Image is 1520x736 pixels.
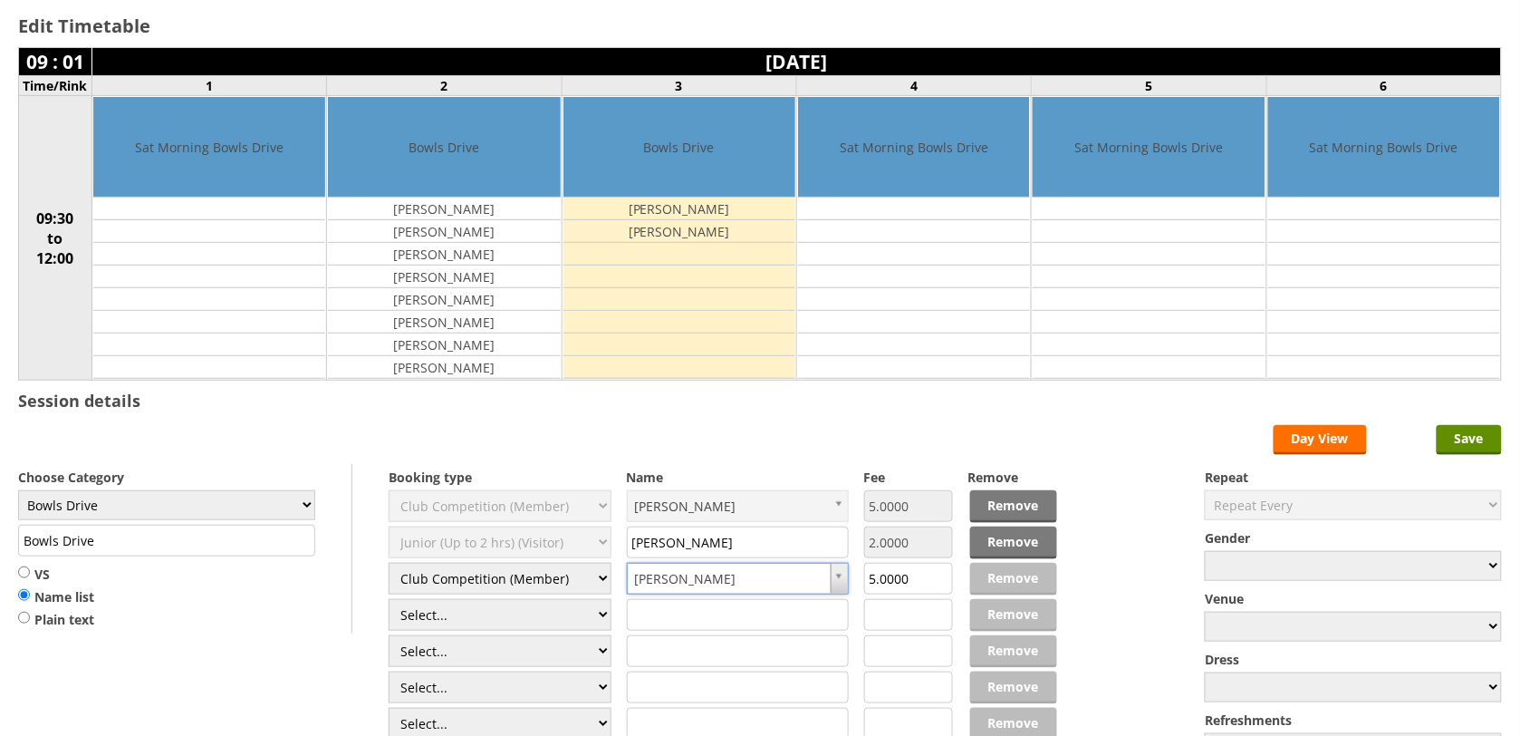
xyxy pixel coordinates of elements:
a: Remove [970,490,1057,523]
td: [PERSON_NAME] [328,266,560,288]
td: Sat Morning Bowls Drive [1033,97,1265,198]
label: Dress [1205,651,1502,668]
td: [PERSON_NAME] [328,356,560,379]
label: Venue [1205,590,1502,607]
td: 6 [1266,76,1501,96]
td: 4 [796,76,1031,96]
td: 09 : 01 [19,48,92,76]
td: 1 [92,76,327,96]
label: Refreshments [1205,712,1502,729]
td: [PERSON_NAME] [328,334,560,356]
td: [PERSON_NAME] [328,288,560,311]
td: 3 [562,76,796,96]
td: [PERSON_NAME] [328,198,560,220]
label: Booking type [389,469,611,486]
td: [PERSON_NAME] [328,220,560,243]
input: VS [18,566,30,579]
h2: Edit Timetable [18,14,1502,38]
label: Name [627,469,850,486]
td: Time/Rink [19,76,92,96]
input: Title/Description [18,525,315,557]
td: Bowls Drive [563,97,795,198]
label: VS [18,566,94,584]
a: Day View [1274,425,1367,455]
label: Choose Category [18,469,315,486]
label: Gender [1205,529,1502,547]
h3: Session details [18,390,140,412]
td: Sat Morning Bowls Drive [1268,97,1500,198]
td: [PERSON_NAME] [563,220,795,243]
a: [PERSON_NAME] [627,563,850,595]
td: [PERSON_NAME] [563,198,795,220]
input: Plain text [18,611,30,625]
span: [PERSON_NAME] [635,491,825,521]
td: 2 [327,76,562,96]
td: Bowls Drive [328,97,560,198]
a: [PERSON_NAME] [627,490,850,522]
label: Repeat [1205,469,1502,486]
label: Fee [864,469,953,486]
td: [PERSON_NAME] [328,243,560,266]
td: 5 [1032,76,1266,96]
label: Remove [967,469,1056,486]
td: Sat Morning Bowls Drive [798,97,1030,198]
input: Save [1437,425,1502,455]
td: [PERSON_NAME] [328,311,560,334]
td: [DATE] [92,48,1502,76]
td: 09:30 to 12:00 [19,96,92,381]
label: Plain text [18,611,94,629]
label: Name list [18,588,94,606]
span: [PERSON_NAME] [635,564,825,594]
input: Name list [18,588,30,602]
td: Sat Morning Bowls Drive [93,97,325,198]
a: Remove [970,527,1057,559]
